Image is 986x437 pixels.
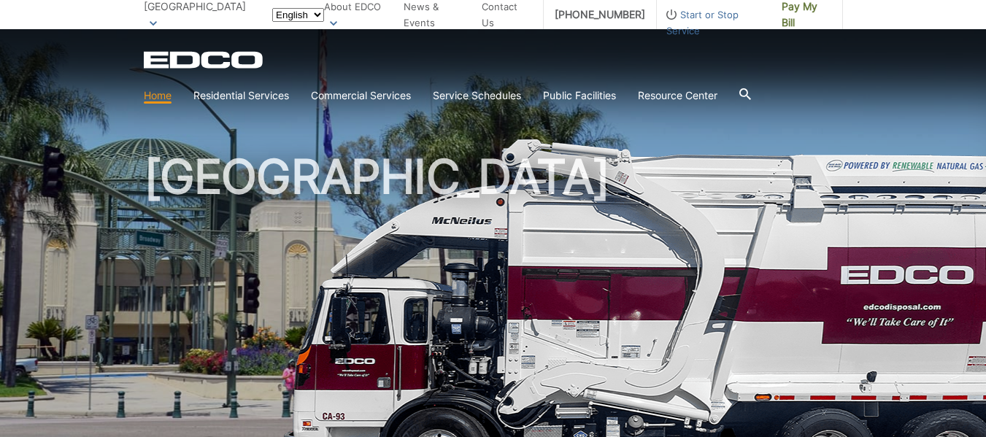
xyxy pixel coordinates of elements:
a: Service Schedules [433,88,521,104]
a: Residential Services [193,88,289,104]
a: Home [144,88,172,104]
a: EDCD logo. Return to the homepage. [144,51,265,69]
a: Commercial Services [311,88,411,104]
a: Public Facilities [543,88,616,104]
select: Select a language [272,8,324,22]
a: Resource Center [638,88,717,104]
